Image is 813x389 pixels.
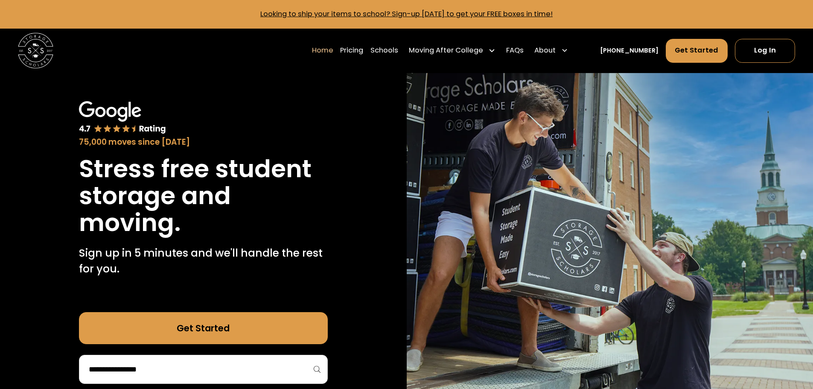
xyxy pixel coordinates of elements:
[405,38,499,63] div: Moving After College
[531,38,572,63] div: About
[79,312,328,344] a: Get Started
[18,33,53,68] img: Storage Scholars main logo
[79,245,328,277] p: Sign up in 5 minutes and we'll handle the rest for you.
[79,136,328,148] div: 75,000 moves since [DATE]
[312,38,333,63] a: Home
[260,9,553,19] a: Looking to ship your items to school? Sign-up [DATE] to get your FREE boxes in time!
[79,101,166,135] img: Google 4.7 star rating
[506,38,524,63] a: FAQs
[409,45,483,56] div: Moving After College
[79,155,328,236] h1: Stress free student storage and moving.
[340,38,363,63] a: Pricing
[666,39,728,63] a: Get Started
[735,39,795,63] a: Log In
[370,38,398,63] a: Schools
[600,46,659,56] a: [PHONE_NUMBER]
[534,45,556,56] div: About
